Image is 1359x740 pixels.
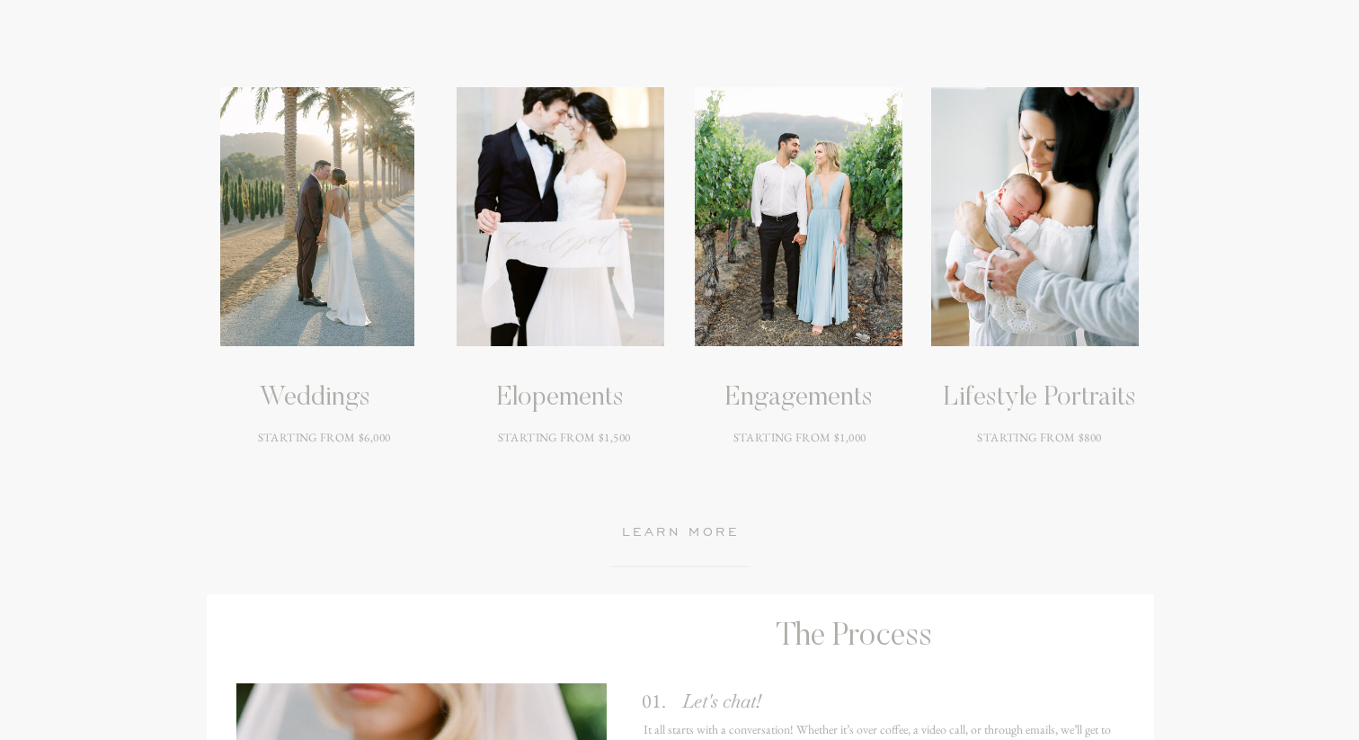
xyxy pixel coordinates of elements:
[682,690,955,722] h3: Let's chat!
[926,429,1153,493] h3: STARTING FROM $800
[931,382,1148,415] a: Lifestyle Portraits
[588,522,773,546] a: learn more
[210,429,438,493] h3: STARTING FROM $6,000
[178,382,450,415] h3: Weddings
[686,429,913,493] h3: STARTING FROM $1,000
[725,382,872,415] h3: Engagements
[487,382,634,415] h3: Elopements
[450,429,678,493] h3: STARTING FROM $1,500
[640,619,1068,663] h1: The Process
[642,690,680,722] h3: 01.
